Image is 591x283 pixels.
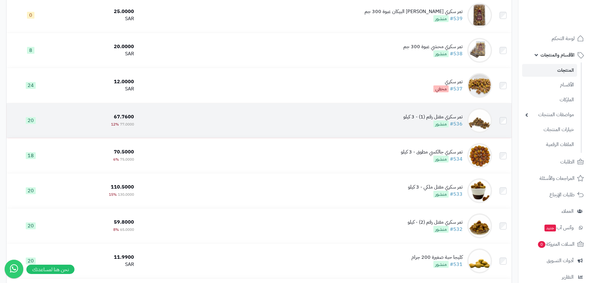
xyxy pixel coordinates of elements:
[544,223,574,232] span: وآتس آب
[58,50,134,57] div: SAR
[467,3,492,28] img: تمر سكري محشي جوز البيكان عبوة 300 جم
[450,226,463,233] a: #532
[522,108,577,121] a: مواصفات المنتجات
[522,171,587,186] a: المراجعات والأسئلة
[544,225,556,231] span: جديد
[26,117,36,124] span: 20
[467,178,492,203] img: تمر سكري مفتل ملكي - 3 كيلو
[408,184,463,191] div: تمر سكري مفتل ملكي - 3 كيلو
[562,207,574,216] span: العملاء
[433,226,449,233] span: منشور
[408,219,463,226] div: تمر سكري مفتل رقم (2) - كيلو
[114,113,134,121] span: 67.7600
[27,47,34,54] span: 8
[467,38,492,63] img: تمر سكري محشي عبوة 300 جم
[467,143,492,168] img: تمر سكري جالكسي مطوق - 3 كيلو
[467,73,492,98] img: تمر سكري
[522,154,587,169] a: الطلبات
[365,8,463,15] div: تمر سكري [PERSON_NAME] البيكان عبوة 300 جم
[450,50,463,57] a: #538
[120,121,134,127] span: 77.0000
[522,31,587,46] a: لوحة التحكم
[111,121,119,127] span: 12%
[522,138,577,151] a: الملفات الرقمية
[522,253,587,268] a: أدوات التسويق
[109,192,117,197] span: 15%
[26,187,36,194] span: 20
[560,157,575,166] span: الطلبات
[450,190,463,198] a: #533
[433,15,449,22] span: منشور
[58,43,134,50] div: 20.0000
[58,85,134,93] div: SAR
[522,78,577,92] a: الأقسام
[522,237,587,252] a: السلات المتروكة0
[467,108,492,133] img: تمر سكري مفتل رقم (1) - 3 كيلو
[450,120,463,128] a: #536
[562,273,574,281] span: التقارير
[450,85,463,93] a: #537
[522,204,587,219] a: العملاء
[26,222,36,229] span: 20
[433,50,449,57] span: منشور
[401,148,463,156] div: تمر سكري جالكسي مطوق - 3 كيلو
[118,192,134,197] span: 130.0000
[26,82,36,89] span: 24
[433,261,449,268] span: منشور
[522,123,577,136] a: خيارات المنتجات
[58,78,134,85] div: 12.0000
[433,85,449,92] span: مخفي
[120,157,134,162] span: 75.0000
[26,152,36,159] span: 18
[58,261,134,268] div: SAR
[58,8,134,15] div: 25.0000
[552,34,575,43] span: لوحة التحكم
[450,155,463,163] a: #534
[450,15,463,22] a: #539
[58,254,134,261] div: 11.9900
[114,218,134,226] span: 59.8000
[450,261,463,268] a: #531
[540,51,575,59] span: الأقسام والمنتجات
[113,227,119,232] span: 8%
[467,213,492,238] img: تمر سكري مفتل رقم (2) - كيلو
[433,191,449,198] span: منشور
[27,12,34,19] span: 0
[433,121,449,127] span: منشور
[411,254,463,261] div: كليجا حبة صغيرة 200 جرام
[549,15,585,28] img: logo-2.png
[522,187,587,202] a: طلبات الإرجاع
[433,156,449,162] span: منشور
[549,190,575,199] span: طلبات الإرجاع
[113,157,119,162] span: 6%
[467,249,492,273] img: كليجا حبة صغيرة 200 جرام
[403,113,463,121] div: تمر سكري مفتل رقم (1) - 3 كيلو
[547,256,574,265] span: أدوات التسويق
[537,240,575,249] span: السلات المتروكة
[403,43,463,50] div: تمر سكري محشي عبوة 300 جم
[111,183,134,191] span: 110.5000
[26,258,36,264] span: 20
[538,241,545,248] span: 0
[540,174,575,183] span: المراجعات والأسئلة
[522,64,577,77] a: المنتجات
[522,93,577,107] a: الماركات
[114,148,134,156] span: 70.5000
[522,220,587,235] a: وآتس آبجديد
[120,227,134,232] span: 65.0000
[58,15,134,22] div: SAR
[433,78,463,85] div: تمر سكري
